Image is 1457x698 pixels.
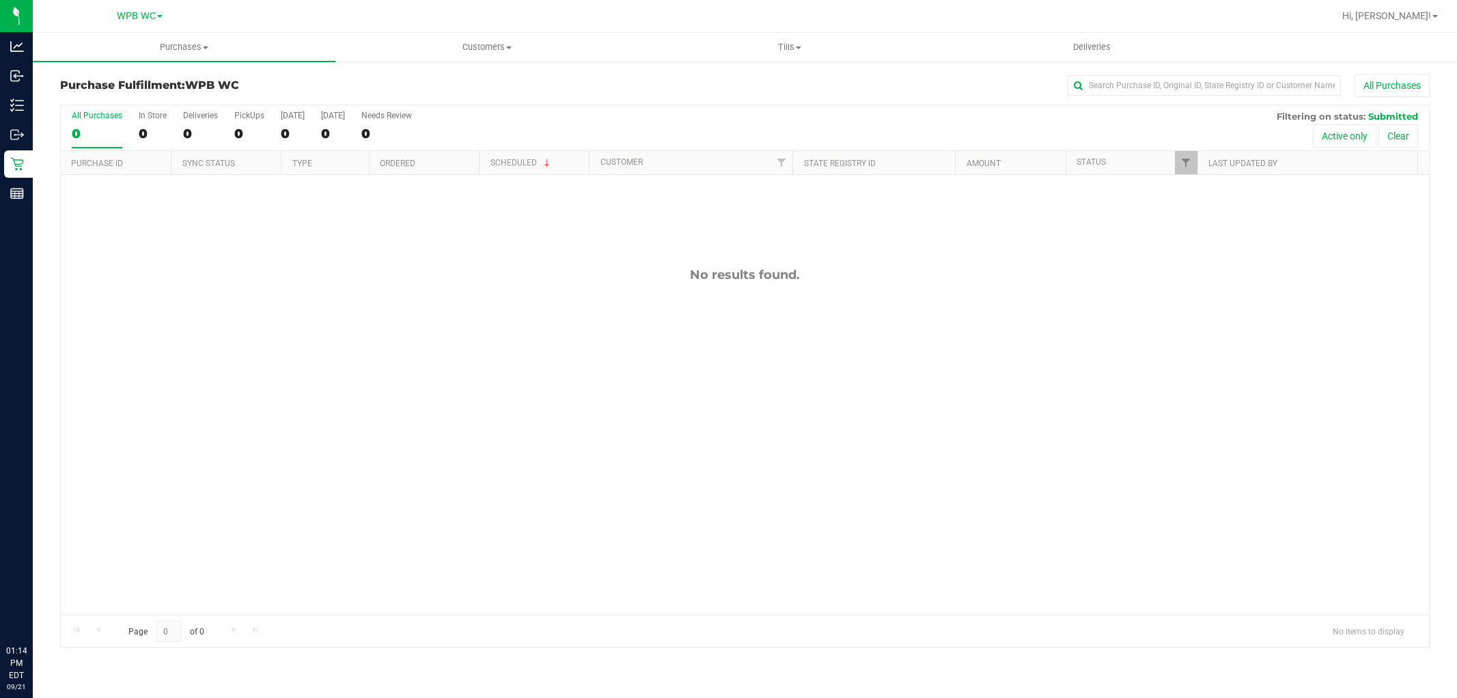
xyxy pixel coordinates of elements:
span: Deliveries [1055,41,1129,53]
div: Needs Review [361,111,412,120]
div: [DATE] [321,111,345,120]
span: No items to display [1322,621,1415,641]
span: Submitted [1368,111,1418,122]
div: PickUps [234,111,264,120]
div: 0 [183,126,218,142]
iframe: Resource center unread badge [40,587,57,603]
div: Deliveries [183,111,218,120]
a: Filter [770,151,792,174]
inline-svg: Reports [10,187,24,200]
h3: Purchase Fulfillment: [60,79,516,92]
span: Filtering on status: [1277,111,1365,122]
div: 0 [321,126,345,142]
div: 0 [139,126,167,142]
a: Filter [1175,151,1197,174]
inline-svg: Outbound [10,128,24,142]
a: Purchases [33,33,335,62]
span: Purchases [33,41,335,53]
button: Clear [1378,124,1418,148]
p: 01:14 PM EDT [6,645,27,682]
input: Search Purchase ID, Original ID, State Registry ID or Customer Name... [1068,75,1341,96]
a: Sync Status [182,159,235,168]
a: Scheduled [490,158,553,167]
a: State Registry ID [804,159,876,168]
a: Amount [967,159,1001,168]
div: 0 [72,126,122,142]
span: Tills [639,41,940,53]
span: Page of 0 [117,621,215,642]
inline-svg: Retail [10,157,24,171]
a: Purchase ID [71,159,123,168]
a: Customer [600,157,643,167]
div: In Store [139,111,167,120]
div: 0 [234,126,264,142]
a: Deliveries [941,33,1243,62]
a: Last Updated By [1208,159,1277,168]
button: Active only [1313,124,1376,148]
div: All Purchases [72,111,122,120]
p: 09/21 [6,682,27,692]
a: Type [292,159,312,168]
span: Hi, [PERSON_NAME]! [1342,10,1431,21]
a: Status [1077,157,1106,167]
button: All Purchases [1355,74,1430,97]
inline-svg: Inbound [10,69,24,83]
inline-svg: Inventory [10,98,24,112]
a: Tills [638,33,941,62]
a: Customers [335,33,638,62]
span: Customers [336,41,637,53]
inline-svg: Analytics [10,40,24,53]
div: 0 [361,126,412,142]
span: WPB WC [117,10,156,22]
div: No results found. [61,267,1429,282]
div: [DATE] [281,111,305,120]
span: WPB WC [185,79,239,92]
a: Ordered [380,159,415,168]
iframe: Resource center [14,589,55,630]
div: 0 [281,126,305,142]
